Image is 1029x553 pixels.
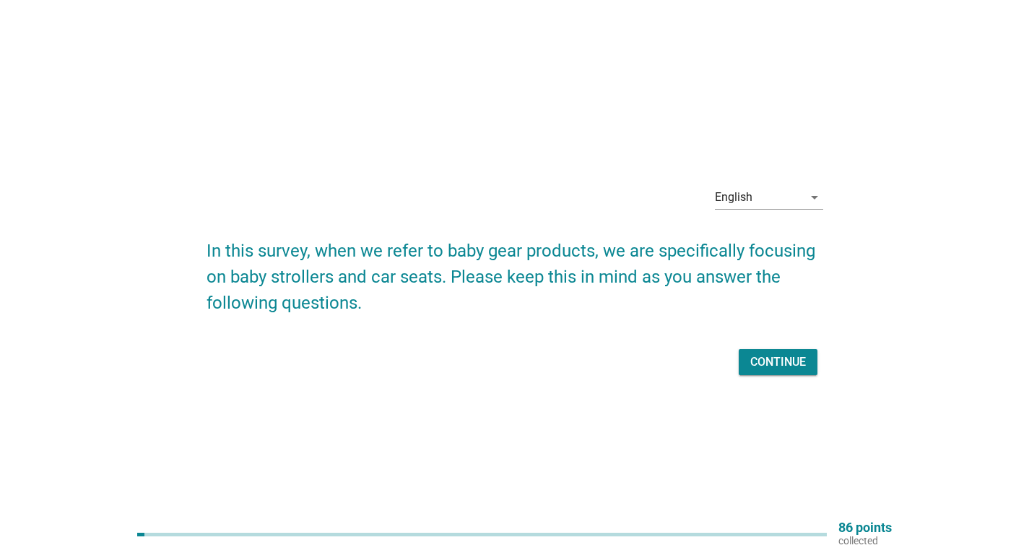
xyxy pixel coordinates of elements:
p: collected [838,534,892,547]
i: arrow_drop_down [806,189,823,206]
button: Continue [739,349,817,375]
h2: In this survey, when we refer to baby gear products, we are specifically focusing on baby strolle... [207,223,823,316]
div: Continue [750,353,806,371]
p: 86 points [838,521,892,534]
div: English [715,191,752,204]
